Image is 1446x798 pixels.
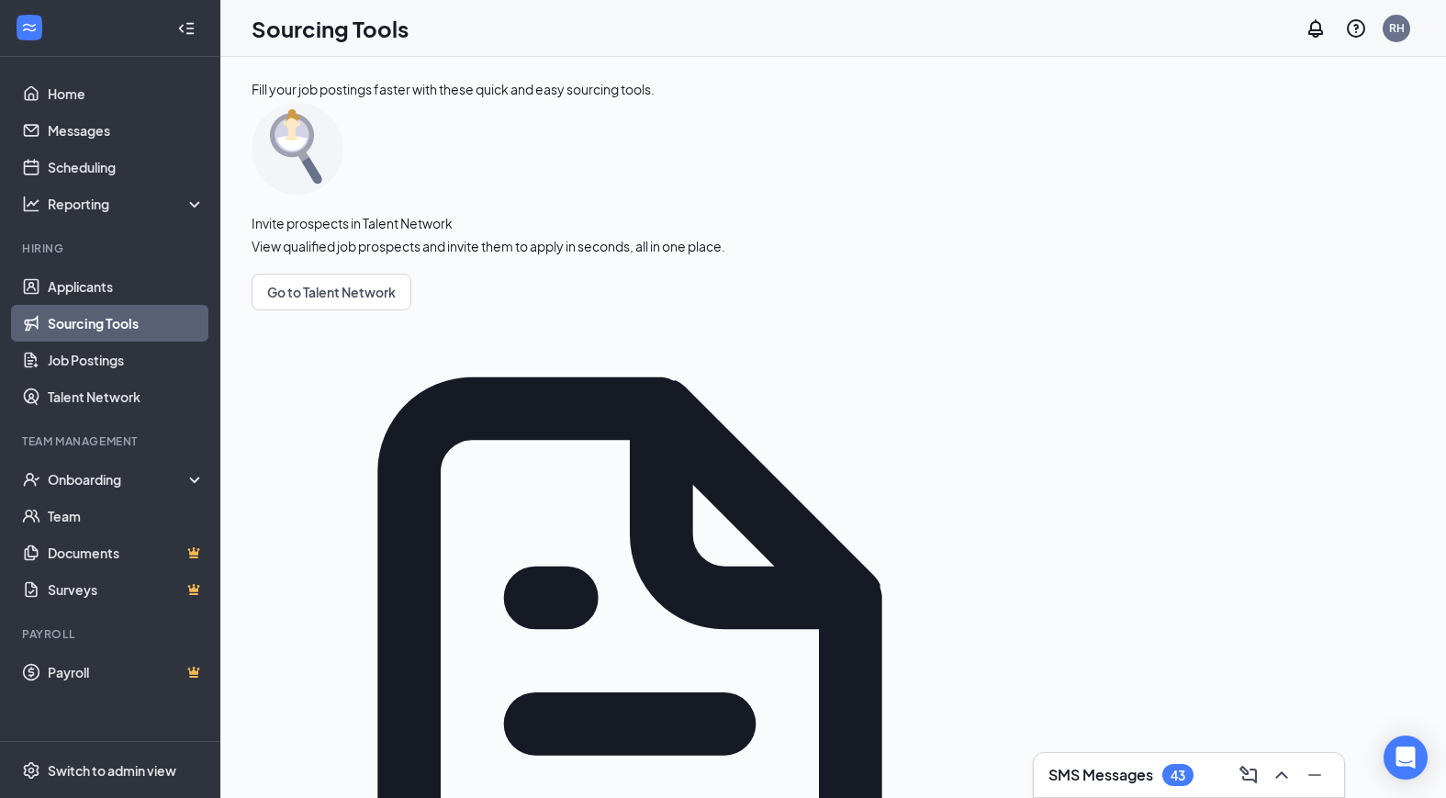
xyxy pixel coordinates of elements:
[48,149,205,185] a: Scheduling
[48,268,205,305] a: Applicants
[1384,736,1428,780] div: Open Intercom Messenger
[22,470,40,489] svg: UserCheck
[48,75,205,112] a: Home
[252,274,411,310] button: Go to Talent Network
[22,195,40,213] svg: Analysis
[22,626,201,642] div: Payroll
[48,534,205,571] a: DocumentsCrown
[1048,765,1153,785] h3: SMS Messages
[252,274,725,310] a: Go to Talent Network
[1389,20,1405,36] div: RH
[48,470,189,489] div: Onboarding
[48,654,205,691] a: PayrollCrown
[22,433,201,449] div: Team Management
[48,342,205,378] a: Job Postings
[177,19,196,38] svg: Collapse
[48,378,205,415] a: Talent Network
[252,13,409,44] h1: Sourcing Tools
[48,761,176,780] div: Switch to admin view
[48,305,205,342] a: Sourcing Tools
[1345,17,1367,39] svg: QuestionInfo
[48,571,205,608] a: SurveysCrown
[22,761,40,780] svg: Settings
[1271,764,1293,786] svg: ChevronUp
[22,241,201,256] div: Hiring
[1304,764,1326,786] svg: Minimize
[1267,760,1296,790] button: ChevronUp
[252,79,655,99] div: Fill your job postings faster with these quick and easy sourcing tools.
[48,195,206,213] div: Reporting
[20,18,39,37] svg: WorkstreamLogo
[1171,768,1185,783] div: 43
[1300,760,1329,790] button: Minimize
[252,213,725,233] span: Invite prospects in Talent Network
[1234,760,1263,790] button: ComposeMessage
[48,112,205,149] a: Messages
[1238,764,1260,786] svg: ComposeMessage
[252,103,343,195] img: sourcing-tools
[1305,17,1327,39] svg: Notifications
[252,237,725,255] span: View qualified job prospects and invite them to apply in seconds, all in one place.
[48,498,205,534] a: Team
